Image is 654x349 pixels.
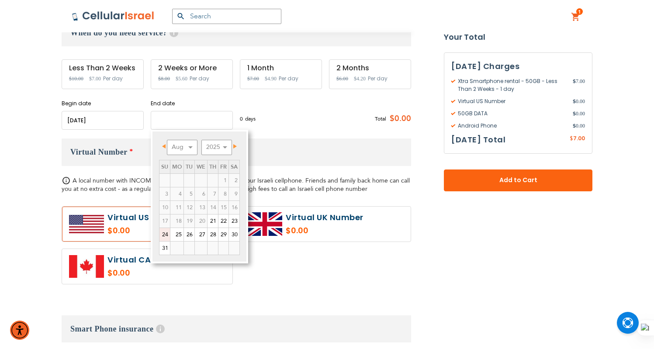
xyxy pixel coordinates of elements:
[62,315,411,342] h3: Smart Phone insurance
[228,141,239,152] a: Next
[184,228,194,241] a: 26
[62,100,144,107] label: Begin date
[573,135,585,142] span: 7.00
[195,214,207,228] span: 20
[336,64,404,72] div: 2 Months
[444,31,592,44] strong: Your Total
[151,111,233,130] input: MM/DD/YYYY
[184,214,195,228] td: minimum 5 days rental Or minimum 4 months on Long term plans
[573,122,585,130] span: 0.00
[218,214,228,228] a: 22
[170,228,183,241] a: 25
[240,115,245,123] span: 0
[279,75,298,83] span: Per day
[354,76,366,82] span: $4.20
[172,9,281,24] input: Search
[570,135,573,143] span: $
[72,11,155,21] img: Cellular Israel Logo
[451,110,573,117] span: 50GB DATA
[573,110,585,117] span: 0.00
[218,228,228,241] a: 29
[62,19,411,46] h3: When do you need service?
[375,115,386,123] span: Total
[451,133,505,146] h3: [DATE] Total
[170,28,178,37] span: Help
[184,214,194,228] span: 19
[201,140,232,155] select: Select year
[190,75,209,83] span: Per day
[573,97,585,105] span: 0.00
[151,100,233,107] label: End date
[473,176,564,185] span: Add to Cart
[245,115,256,123] span: days
[571,12,581,22] a: 1
[573,122,576,130] span: $
[573,97,576,105] span: $
[195,228,207,241] a: 27
[167,140,197,155] select: Select month
[444,169,592,191] button: Add to Cart
[162,144,166,149] span: Prev
[265,76,277,82] span: $4.90
[159,242,170,255] a: 31
[573,77,585,93] span: 7.00
[89,76,101,82] span: $7.00
[159,214,170,228] span: 17
[158,64,225,72] div: 2 Weeks or More
[160,141,171,152] a: Prev
[578,8,581,15] span: 1
[176,76,187,82] span: $5.60
[70,148,128,156] span: Virtual Number
[170,214,183,228] span: 18
[229,228,239,241] a: 30
[451,60,585,73] h3: [DATE] Charges
[156,325,165,333] span: Help
[368,75,388,83] span: Per day
[573,110,576,117] span: $
[159,228,170,241] a: 24
[336,76,348,82] span: $6.00
[158,76,170,82] span: $8.00
[208,214,218,228] a: 21
[10,321,29,340] div: Accessibility Menu
[69,64,136,72] div: Less Than 2 Weeks
[195,214,208,228] td: minimum 5 days rental Or minimum 4 months on Long term plans
[247,76,259,82] span: $7.00
[103,75,123,83] span: Per day
[386,112,411,125] span: $0.00
[573,77,576,85] span: $
[62,111,144,130] input: MM/DD/YYYY
[208,228,218,241] a: 28
[159,214,170,228] td: minimum 5 days rental Or minimum 4 months on Long term plans
[62,176,410,193] span: A local number with INCOMING calls and sms, that comes to your Israeli cellphone. Friends and fam...
[247,64,315,72] div: 1 Month
[69,76,83,82] span: $10.00
[451,77,573,93] span: Xtra Smartphone rental - 50GB - Less Than 2 Weeks - 1 day
[451,97,573,105] span: Virtual US Number
[170,214,184,228] td: minimum 5 days rental Or minimum 4 months on Long term plans
[233,144,237,149] span: Next
[229,214,239,228] a: 23
[451,122,573,130] span: Android Phone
